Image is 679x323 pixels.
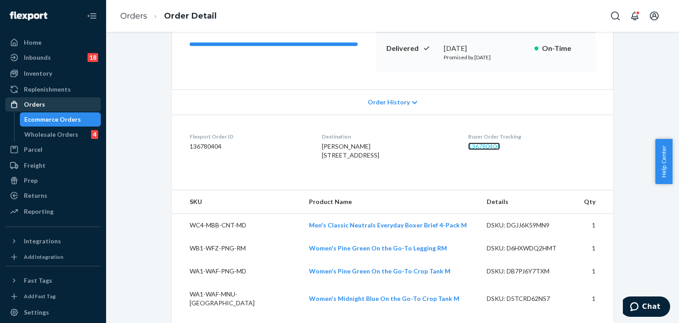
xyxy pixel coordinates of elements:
[487,267,570,276] div: DSKU: DB7PJ6Y7TXM
[623,296,670,319] iframe: Opens a widget where you can chat to one of our agents
[322,133,454,140] dt: Destination
[24,276,52,285] div: Fast Tags
[24,176,38,185] div: Prep
[5,204,101,219] a: Reporting
[172,237,302,260] td: WB1-WFZ-PNG-RM
[24,145,42,154] div: Parcel
[309,267,450,275] a: Women's Pine Green On the Go-To Crop Tank M
[20,127,101,142] a: Wholesale Orders4
[91,130,98,139] div: 4
[5,305,101,319] a: Settings
[468,142,500,150] a: 136780404
[5,234,101,248] button: Integrations
[88,53,98,62] div: 18
[487,294,570,303] div: DSKU: D5TCRD62NS7
[368,98,410,107] span: Order History
[302,190,480,214] th: Product Name
[5,188,101,203] a: Returns
[120,11,147,21] a: Orders
[5,173,101,188] a: Prep
[577,260,613,283] td: 1
[5,50,101,65] a: Inbounds18
[5,158,101,173] a: Freight
[487,221,570,230] div: DSKU: DGJJ6K59MN9
[20,112,101,127] a: Ecommerce Orders
[577,237,613,260] td: 1
[24,130,78,139] div: Wholesale Orders
[487,244,570,253] div: DSKU: D6HXWDQ2HMT
[5,142,101,157] a: Parcel
[542,43,585,54] p: On-Time
[577,283,613,315] td: 1
[468,133,595,140] dt: Buyer Order Tracking
[386,43,437,54] p: Delivered
[24,38,42,47] div: Home
[577,214,613,237] td: 1
[24,69,52,78] div: Inventory
[655,139,672,184] button: Help Center
[309,221,467,229] a: Men's Classic Neutrals Everyday Boxer Brief 4-Pack M
[626,7,644,25] button: Open notifications
[5,66,101,81] a: Inventory
[10,12,47,20] img: Flexport logo
[24,85,71,94] div: Replenishments
[24,115,81,124] div: Ecommerce Orders
[113,3,224,29] ol: breadcrumbs
[24,292,56,300] div: Add Fast Tag
[24,53,51,62] div: Inbounds
[172,190,302,214] th: SKU
[577,190,613,214] th: Qty
[172,283,302,315] td: WA1-WAF-MNU-[GEOGRAPHIC_DATA]
[24,237,61,246] div: Integrations
[322,142,379,159] span: [PERSON_NAME] [STREET_ADDRESS]
[172,214,302,237] td: WC4-MBB-CNT-MD
[480,190,577,214] th: Details
[172,260,302,283] td: WA1-WAF-PNG-MD
[83,7,101,25] button: Close Navigation
[5,273,101,288] button: Fast Tags
[5,291,101,302] a: Add Fast Tag
[24,207,53,216] div: Reporting
[24,191,47,200] div: Returns
[24,253,63,261] div: Add Integration
[5,82,101,96] a: Replenishments
[164,11,217,21] a: Order Detail
[444,43,527,54] div: [DATE]
[5,252,101,262] a: Add Integration
[5,97,101,112] a: Orders
[607,7,624,25] button: Open Search Box
[24,100,45,109] div: Orders
[190,142,308,151] dd: 136780404
[444,54,527,61] p: Promised by [DATE]
[5,35,101,50] a: Home
[309,244,447,252] a: Women's Pine Green On the Go-To Legging RM
[645,7,663,25] button: Open account menu
[190,133,308,140] dt: Flexport Order ID
[309,295,459,302] a: Women's Midnight Blue On the Go-To Crop Tank M
[24,308,49,317] div: Settings
[24,161,46,170] div: Freight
